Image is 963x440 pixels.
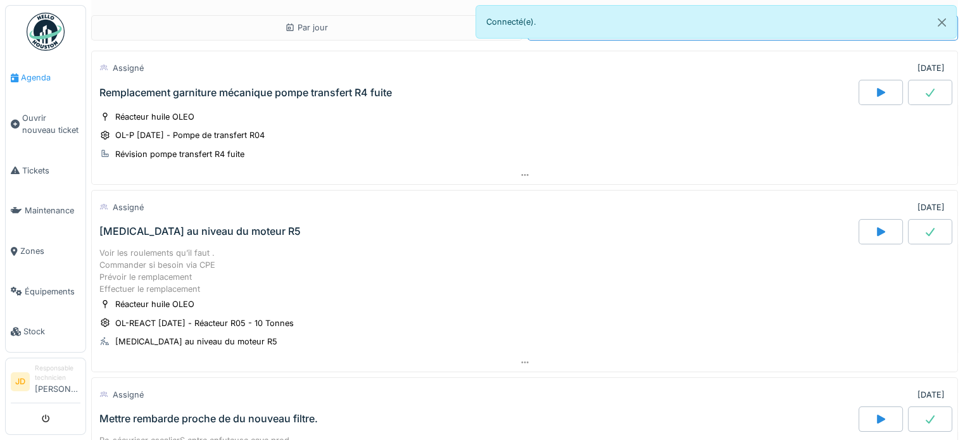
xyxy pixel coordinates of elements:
[23,325,80,337] span: Stock
[928,6,956,39] button: Close
[11,363,80,403] a: JD Responsable technicien[PERSON_NAME]
[113,389,144,401] div: Assigné
[475,5,957,39] div: Connecté(e).
[115,298,194,310] div: Réacteur huile OLEO
[115,317,294,329] div: OL-REACT [DATE] - Réacteur R05 - 10 Tonnes
[6,151,85,191] a: Tickets
[6,58,85,98] a: Agenda
[11,372,30,391] li: JD
[22,165,80,177] span: Tickets
[27,13,65,51] img: Badge_color-CXgf-gQk.svg
[115,111,194,123] div: Réacteur huile OLEO
[25,204,80,217] span: Maintenance
[115,129,265,141] div: OL-P [DATE] - Pompe de transfert R04
[917,389,945,401] div: [DATE]
[25,286,80,298] span: Équipements
[35,363,80,400] li: [PERSON_NAME]
[21,72,80,84] span: Agenda
[917,201,945,213] div: [DATE]
[99,413,318,425] div: Mettre rembarde proche de du nouveau filtre.
[20,245,80,257] span: Zones
[115,336,277,348] div: [MEDICAL_DATA] au niveau du moteur R5
[99,225,301,237] div: [MEDICAL_DATA] au niveau du moteur R5
[285,22,328,34] div: Par jour
[22,112,80,136] span: Ouvrir nouveau ticket
[35,363,80,383] div: Responsable technicien
[115,148,244,160] div: Révision pompe transfert R4 fuite
[6,231,85,272] a: Zones
[99,87,392,99] div: Remplacement garniture mécanique pompe transfert R4 fuite
[113,201,144,213] div: Assigné
[6,311,85,352] a: Stock
[6,98,85,151] a: Ouvrir nouveau ticket
[113,62,144,74] div: Assigné
[6,191,85,231] a: Maintenance
[99,247,950,296] div: Voir les roulements qu’il faut . Commander si besoin via CPE Prévoir le remplacement Effectuer le...
[6,272,85,312] a: Équipements
[917,62,945,74] div: [DATE]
